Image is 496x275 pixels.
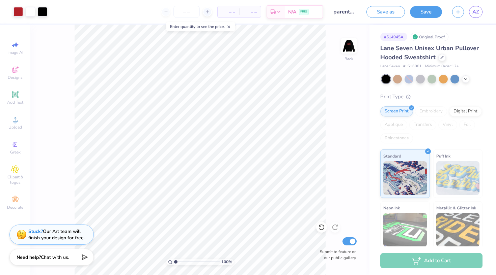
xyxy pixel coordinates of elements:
div: Screen Print [380,106,413,116]
span: – – [243,8,257,15]
span: Minimum Order: 12 + [425,64,459,69]
strong: Need help? [17,254,41,261]
div: Enter quantity to see the price. [166,22,235,31]
a: AZ [469,6,483,18]
span: Standard [383,152,401,160]
div: Vinyl [438,120,457,130]
div: Transfers [409,120,436,130]
span: Greek [10,149,21,155]
span: Lane Seven [380,64,400,69]
div: Back [345,56,353,62]
button: Save as [366,6,405,18]
div: Foil [459,120,475,130]
img: Standard [383,161,427,195]
span: Decorate [7,205,23,210]
input: – – [173,6,200,18]
div: Rhinestones [380,133,413,143]
div: Original Proof [411,33,448,41]
span: Puff Ink [436,152,450,160]
span: Neon Ink [383,204,400,211]
input: Untitled Design [328,5,361,19]
span: 100 % [221,259,232,265]
label: Submit to feature on our public gallery. [316,249,357,261]
span: Upload [8,125,22,130]
img: Metallic & Glitter Ink [436,213,480,247]
strong: Stuck? [28,228,43,235]
div: Applique [380,120,407,130]
span: Image AI [7,50,23,55]
img: Puff Ink [436,161,480,195]
button: Save [410,6,442,18]
span: Chat with us. [41,254,69,261]
span: – – [222,8,235,15]
img: Back [342,39,356,53]
div: Print Type [380,93,483,101]
span: Designs [8,75,23,80]
div: # 514945A [380,33,407,41]
span: FREE [300,9,307,14]
span: Lane Seven Unisex Urban Pullover Hooded Sweatshirt [380,44,479,61]
div: Digital Print [449,106,482,116]
span: Metallic & Glitter Ink [436,204,476,211]
img: Neon Ink [383,213,427,247]
span: AZ [472,8,479,16]
div: Embroidery [415,106,447,116]
span: # LS16001 [403,64,422,69]
span: Add Text [7,100,23,105]
span: Clipart & logos [3,174,27,185]
span: N/A [288,8,296,15]
div: Our Art team will finish your design for free. [28,228,85,241]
